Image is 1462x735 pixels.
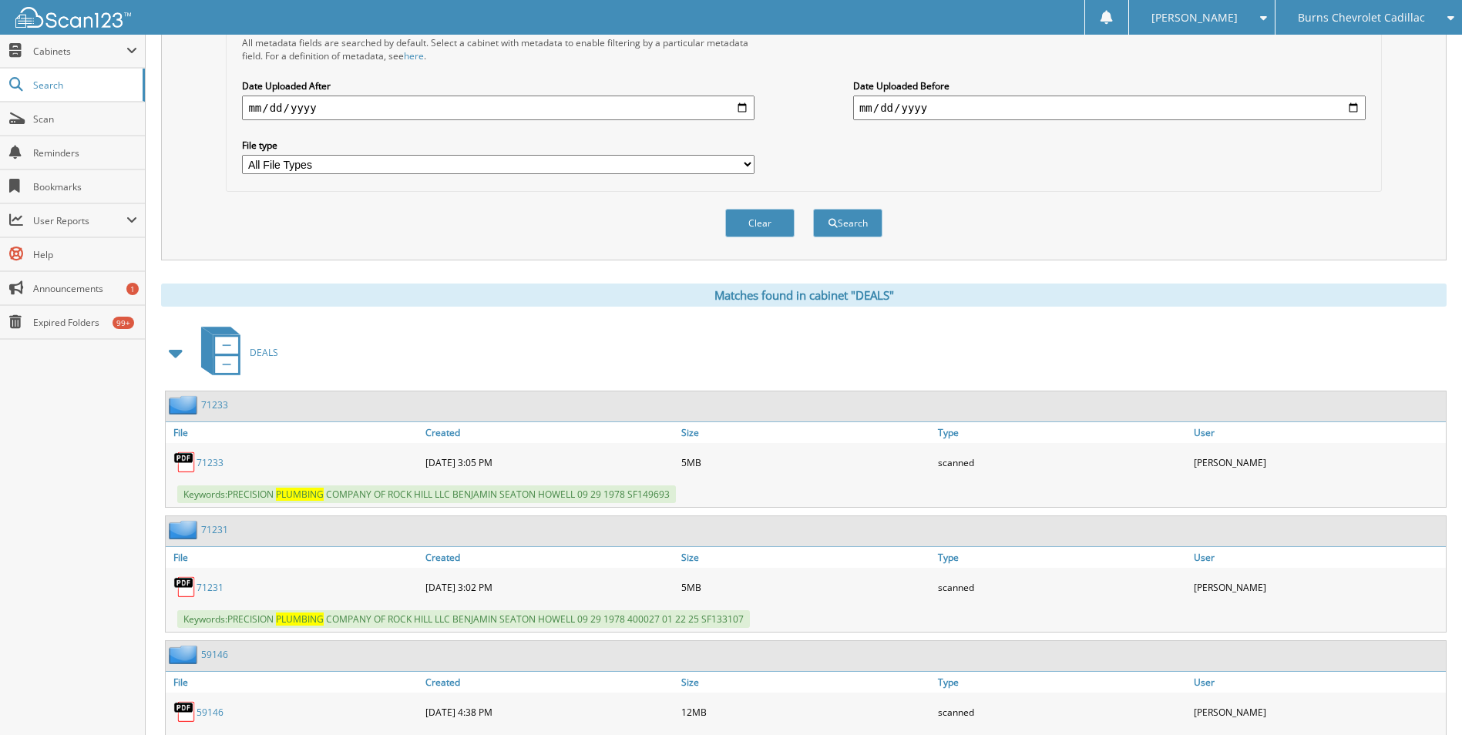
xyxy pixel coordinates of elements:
[242,139,755,152] label: File type
[169,645,201,664] img: folder2.png
[1190,447,1446,478] div: [PERSON_NAME]
[242,96,755,120] input: start
[33,248,137,261] span: Help
[422,672,677,693] a: Created
[197,706,224,719] a: 59146
[197,581,224,594] a: 71231
[677,572,933,602] div: 5MB
[126,283,139,295] div: 1
[33,45,126,58] span: Cabinets
[677,672,933,693] a: Size
[934,422,1190,443] a: Type
[242,36,755,62] div: All metadata fields are searched by default. Select a cabinet with metadata to enable filtering b...
[166,547,422,568] a: File
[725,209,795,237] button: Clear
[934,572,1190,602] div: scanned
[177,485,676,503] span: Keywords: P R E C I S I O N C O M P A N Y O F R O C K H I L L L L C B E N J A M I N S E A T O N H...
[201,523,228,536] a: 71231
[422,572,677,602] div: [DATE] 3:02 PM
[853,79,1366,92] label: Date Uploaded Before
[201,398,228,411] a: 71233
[166,422,422,443] a: File
[33,79,135,92] span: Search
[422,422,677,443] a: Created
[813,209,882,237] button: Search
[33,214,126,227] span: User Reports
[15,7,131,28] img: scan123-logo-white.svg
[934,447,1190,478] div: scanned
[677,696,933,727] div: 12MB
[33,180,137,193] span: Bookmarks
[1298,13,1425,22] span: Burns Chevrolet Cadillac
[173,451,197,474] img: PDF.png
[1190,422,1446,443] a: User
[197,456,224,469] a: 71233
[1190,547,1446,568] a: User
[169,395,201,414] img: folder2.png
[173,700,197,723] img: PDF.png
[192,322,278,383] a: DEALS
[33,282,137,295] span: Announcements
[934,672,1190,693] a: Type
[242,79,755,92] label: Date Uploaded After
[1190,572,1446,602] div: [PERSON_NAME]
[177,610,750,628] span: Keywords: P R E C I S I O N C O M P A N Y O F R O C K H I L L L L C B E N J A M I N S E A T O N H...
[276,488,324,501] span: P L U M B I N G
[201,648,228,661] a: 59146
[173,576,197,599] img: PDF.png
[1190,696,1446,727] div: [PERSON_NAME]
[677,547,933,568] a: Size
[853,96,1366,120] input: end
[677,422,933,443] a: Size
[33,316,137,329] span: Expired Folders
[677,447,933,478] div: 5MB
[166,672,422,693] a: File
[169,520,201,539] img: folder2.png
[1190,672,1446,693] a: User
[934,696,1190,727] div: scanned
[1385,661,1462,735] iframe: Chat Widget
[113,317,134,329] div: 99+
[250,346,278,359] span: D E A L S
[33,146,137,159] span: Reminders
[1151,13,1238,22] span: [PERSON_NAME]
[422,696,677,727] div: [DATE] 4:38 PM
[934,547,1190,568] a: Type
[33,112,137,126] span: Scan
[422,547,677,568] a: Created
[276,612,324,626] span: P L U M B I N G
[422,447,677,478] div: [DATE] 3:05 PM
[161,284,1447,307] div: Matches found in cabinet "DEALS"
[404,49,424,62] a: here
